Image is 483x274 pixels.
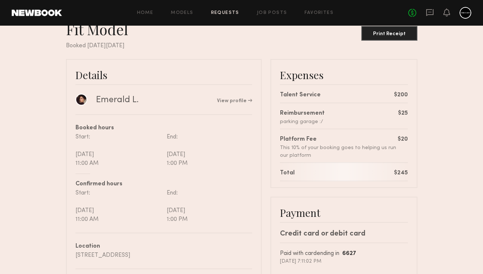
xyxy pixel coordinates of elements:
div: Confirmed hours [75,180,252,189]
div: $25 [398,109,408,118]
div: [STREET_ADDRESS] [75,251,252,260]
div: $200 [394,91,408,100]
div: $245 [394,169,408,178]
div: $20 [398,135,408,144]
div: Platform Fee [280,135,398,144]
div: Start: [DATE] 11:00 AM [75,189,164,224]
div: Location [75,242,252,251]
div: parking garage :/ [280,118,325,126]
b: 6627 [342,251,356,256]
div: Expenses [280,68,408,81]
div: Emerald L. [96,95,139,105]
a: Home [137,11,154,15]
div: Print Receipt [364,32,414,37]
a: Favorites [305,11,333,15]
div: Reimbursement [280,109,325,118]
div: End: [DATE] 1:00 PM [164,133,252,168]
div: Start: [DATE] 11:00 AM [75,133,164,168]
div: End: [DATE] 1:00 PM [164,189,252,224]
div: Booked [DATE][DATE] [66,41,417,50]
button: Print Receipt [361,26,417,41]
a: Models [171,11,193,15]
div: Details [75,68,252,81]
div: Booked hours [75,124,252,133]
div: Fit Model [66,20,134,38]
a: Requests [211,11,239,15]
div: This 10% of your booking goes to helping us run our platform [280,144,398,159]
a: Job Posts [257,11,287,15]
div: Talent Service [280,91,321,100]
a: View profile [217,99,252,104]
div: Payment [280,206,408,219]
div: [DATE] 7:11:02 PM [280,258,408,265]
div: Paid with card ending in [280,249,408,258]
div: Credit card or debit card [280,229,408,240]
div: Total [280,169,295,178]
